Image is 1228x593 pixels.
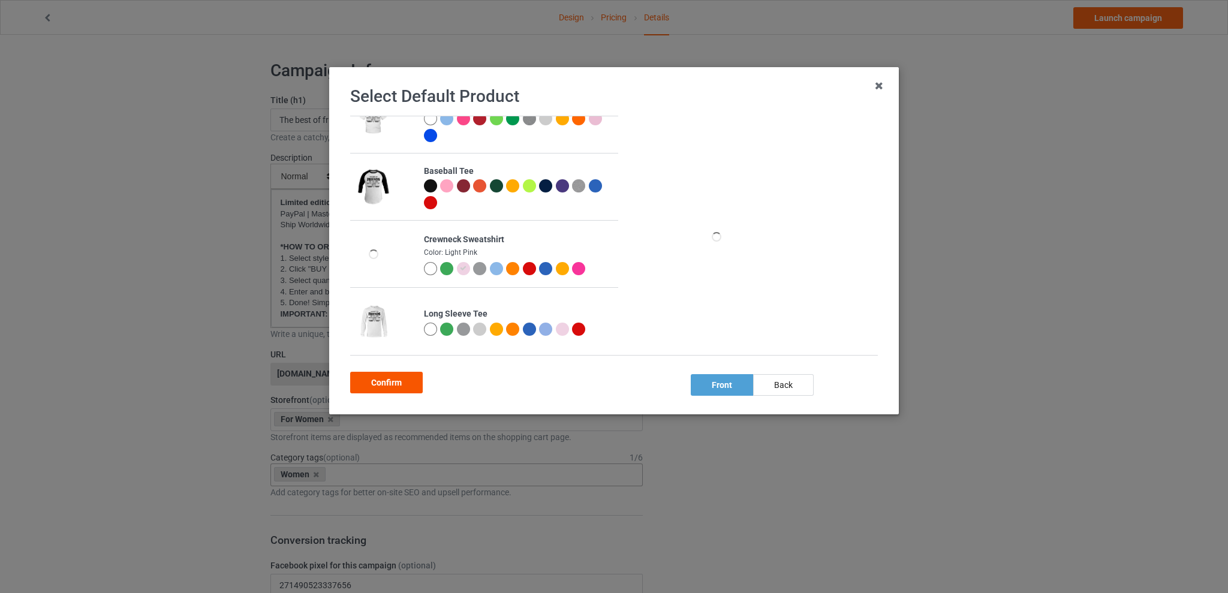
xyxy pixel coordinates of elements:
[350,372,423,393] div: Confirm
[424,165,612,177] div: Baseball Tee
[424,234,612,246] div: Crewneck Sweatshirt
[424,308,612,320] div: Long Sleeve Tee
[350,86,878,107] h1: Select Default Product
[572,179,585,192] img: heather_texture.png
[691,374,753,396] div: front
[523,112,536,125] img: heather_texture.png
[753,374,814,396] div: back
[424,248,612,258] div: Color: Light Pink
